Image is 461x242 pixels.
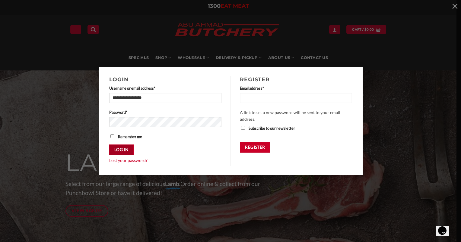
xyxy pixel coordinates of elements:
p: A link to set a new password will be sent to your email address. [240,109,352,123]
label: Username or email address [109,85,222,91]
input: Remember me [110,134,114,138]
label: Password [109,109,222,115]
span: Subscribe to our newsletter [249,126,295,131]
button: Log in [109,144,134,155]
input: Subscribe to our newsletter [241,126,245,130]
label: Email address [240,85,352,91]
h2: Login [109,76,222,82]
iframe: chat widget [436,218,455,236]
h2: Register [240,76,352,82]
a: Lost your password? [109,158,148,163]
button: Register [240,142,270,153]
span: Remember me [118,134,142,139]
